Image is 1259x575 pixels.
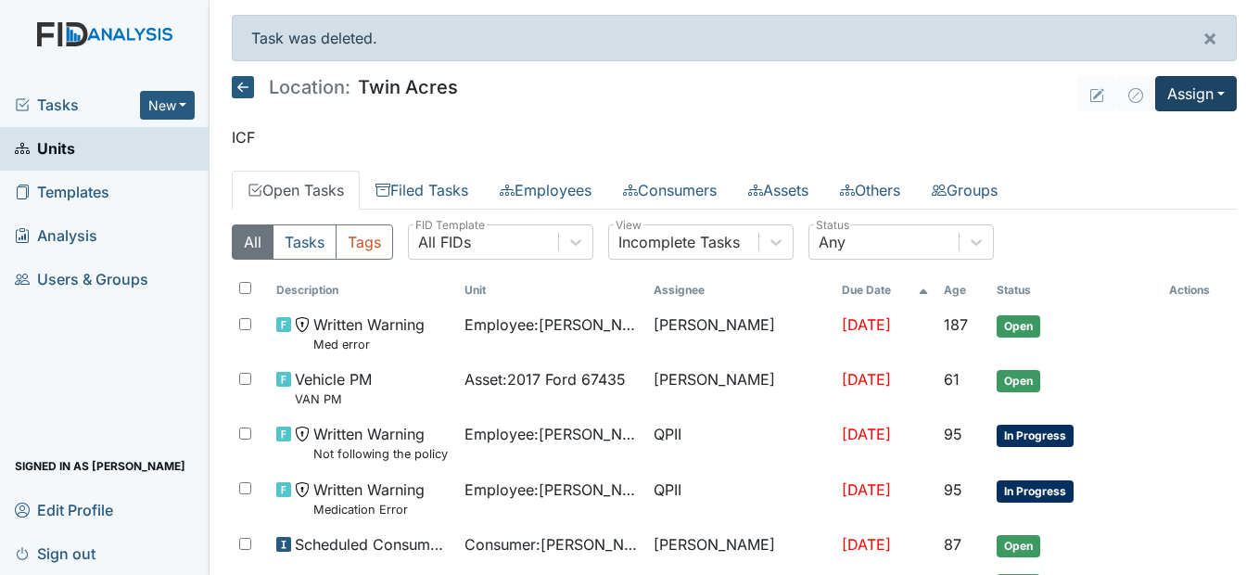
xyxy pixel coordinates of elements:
[269,78,350,96] span: Location:
[15,265,148,294] span: Users & Groups
[464,368,626,390] span: Asset : 2017 Ford 67435
[464,423,638,445] span: Employee : [PERSON_NAME][GEOGRAPHIC_DATA]
[842,480,891,499] span: [DATE]
[997,370,1040,392] span: Open
[1184,16,1236,60] button: ×
[732,171,824,210] a: Assets
[313,501,425,518] small: Medication Error
[607,171,732,210] a: Consumers
[1202,24,1217,51] span: ×
[1155,76,1237,111] button: Assign
[313,336,425,353] small: Med error
[232,224,393,260] div: Type filter
[295,368,372,408] span: Vehicle PM VAN PM
[997,535,1040,557] span: Open
[997,315,1040,338] span: Open
[936,275,989,306] th: Toggle SortBy
[842,425,891,443] span: [DATE]
[360,171,484,210] a: Filed Tasks
[944,480,962,499] span: 95
[232,224,273,260] button: All
[646,415,834,470] td: QPII
[418,231,471,253] div: All FIDs
[140,91,196,120] button: New
[239,282,251,294] input: Toggle All Rows Selected
[15,539,95,568] span: Sign out
[232,15,1237,61] div: Task was deleted.
[15,495,113,524] span: Edit Profile
[989,275,1162,306] th: Toggle SortBy
[295,533,450,556] span: Scheduled Consumer Chart Review
[232,126,1237,148] p: ICF
[295,390,372,408] small: VAN PM
[313,423,450,463] span: Written Warning Not following the policy for medication
[15,134,75,163] span: Units
[457,275,645,306] th: Toggle SortBy
[842,315,891,334] span: [DATE]
[824,171,916,210] a: Others
[313,445,450,463] small: Not following the policy for medication
[336,224,393,260] button: Tags
[646,306,834,361] td: [PERSON_NAME]
[464,479,638,501] span: Employee : [PERSON_NAME]
[646,275,834,306] th: Assignee
[834,275,936,306] th: Toggle SortBy
[15,452,185,480] span: Signed in as [PERSON_NAME]
[313,479,425,518] span: Written Warning Medication Error
[1162,275,1237,306] th: Actions
[842,370,891,389] span: [DATE]
[273,224,337,260] button: Tasks
[944,315,968,334] span: 187
[646,361,834,415] td: [PERSON_NAME]
[646,471,834,526] td: QPII
[464,313,638,336] span: Employee : [PERSON_NAME]
[464,533,638,556] span: Consumer : [PERSON_NAME]
[997,480,1074,503] span: In Progress
[484,171,607,210] a: Employees
[944,425,962,443] span: 95
[269,275,457,306] th: Toggle SortBy
[313,313,425,353] span: Written Warning Med error
[997,425,1074,447] span: In Progress
[232,76,458,98] h5: Twin Acres
[618,231,740,253] div: Incomplete Tasks
[15,222,97,250] span: Analysis
[232,171,360,210] a: Open Tasks
[819,231,846,253] div: Any
[15,178,109,207] span: Templates
[944,370,960,389] span: 61
[842,535,891,554] span: [DATE]
[916,171,1013,210] a: Groups
[944,535,961,554] span: 87
[15,94,140,116] a: Tasks
[646,526,834,565] td: [PERSON_NAME]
